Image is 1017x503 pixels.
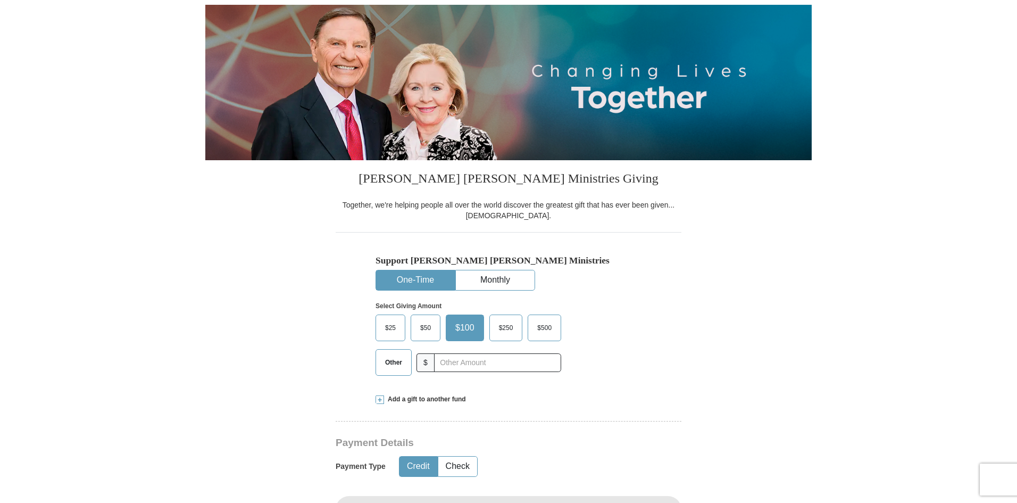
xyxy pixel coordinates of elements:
[434,353,561,372] input: Other Amount
[376,302,441,310] strong: Select Giving Amount
[376,255,641,266] h5: Support [PERSON_NAME] [PERSON_NAME] Ministries
[376,270,455,290] button: One-Time
[336,462,386,471] h5: Payment Type
[380,320,401,336] span: $25
[416,353,435,372] span: $
[438,457,477,476] button: Check
[532,320,557,336] span: $500
[494,320,519,336] span: $250
[456,270,535,290] button: Monthly
[399,457,437,476] button: Credit
[380,354,407,370] span: Other
[336,437,607,449] h3: Payment Details
[415,320,436,336] span: $50
[336,200,681,221] div: Together, we're helping people all over the world discover the greatest gift that has ever been g...
[384,395,466,404] span: Add a gift to another fund
[336,160,681,200] h3: [PERSON_NAME] [PERSON_NAME] Ministries Giving
[450,320,480,336] span: $100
